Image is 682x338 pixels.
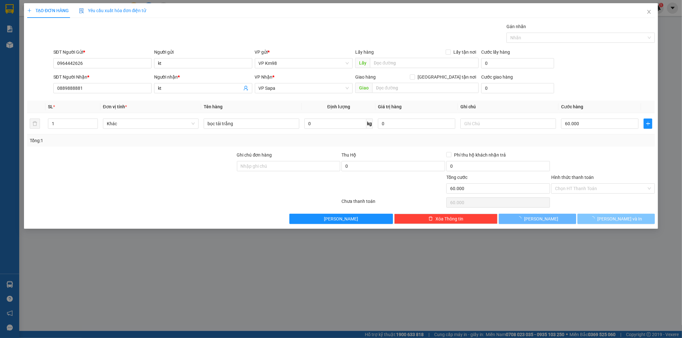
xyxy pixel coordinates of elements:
[355,74,376,80] span: Giao hàng
[30,119,40,129] button: delete
[259,58,349,68] span: VP Km98
[259,83,349,93] span: VP Sapa
[255,49,353,56] div: VP gửi
[341,152,356,157] span: Thu Hộ
[458,101,559,113] th: Ghi chú
[355,50,374,55] span: Lấy hàng
[435,215,463,222] span: Xóa Thông tin
[243,86,248,91] span: user-add
[451,151,508,158] span: Phí thu hộ khách nhận trả
[481,83,554,93] input: Cước giao hàng
[597,215,642,222] span: [PERSON_NAME] và In
[324,215,358,222] span: [PERSON_NAME]
[499,214,576,224] button: [PERSON_NAME]
[204,119,299,129] input: VD: Bàn, Ghế
[53,73,152,81] div: SĐT Người Nhận
[640,3,658,21] button: Close
[644,119,652,129] button: plus
[255,74,273,80] span: VP Nhận
[327,104,350,109] span: Định lượng
[154,49,252,56] div: Người gửi
[551,175,594,180] label: Hình thức thanh toán
[366,119,373,129] span: kg
[53,49,152,56] div: SĐT Người Gửi
[103,104,127,109] span: Đơn vị tính
[481,74,513,80] label: Cước giao hàng
[372,83,479,93] input: Dọc đường
[355,83,372,93] span: Giao
[48,104,53,109] span: SL
[30,137,263,144] div: Tổng: 1
[237,152,272,157] label: Ghi chú đơn hàng
[370,58,479,68] input: Dọc đường
[524,215,558,222] span: [PERSON_NAME]
[237,161,341,171] input: Ghi chú đơn hàng
[341,198,446,209] div: Chưa thanh toán
[644,121,652,126] span: plus
[27,8,69,13] span: TẠO ĐƠN HÀNG
[481,58,554,68] input: Cước lấy hàng
[481,50,510,55] label: Cước lấy hàng
[590,216,597,221] span: loading
[451,49,479,56] span: Lấy tận nơi
[107,119,195,128] span: Khác
[378,104,402,109] span: Giá trị hàng
[428,216,433,221] span: delete
[378,119,455,129] input: 0
[204,104,223,109] span: Tên hàng
[561,104,583,109] span: Cước hàng
[506,24,526,29] label: Gán nhãn
[289,214,393,224] button: [PERSON_NAME]
[27,8,32,13] span: plus
[79,8,146,13] span: Yêu cầu xuất hóa đơn điện tử
[154,73,252,81] div: Người nhận
[517,216,524,221] span: loading
[577,214,655,224] button: [PERSON_NAME] và In
[647,9,652,14] span: close
[460,119,556,129] input: Ghi Chú
[394,214,498,224] button: deleteXóa Thông tin
[79,8,84,13] img: icon
[415,73,479,81] span: [GEOGRAPHIC_DATA] tận nơi
[355,58,370,68] span: Lấy
[446,175,467,180] span: Tổng cước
